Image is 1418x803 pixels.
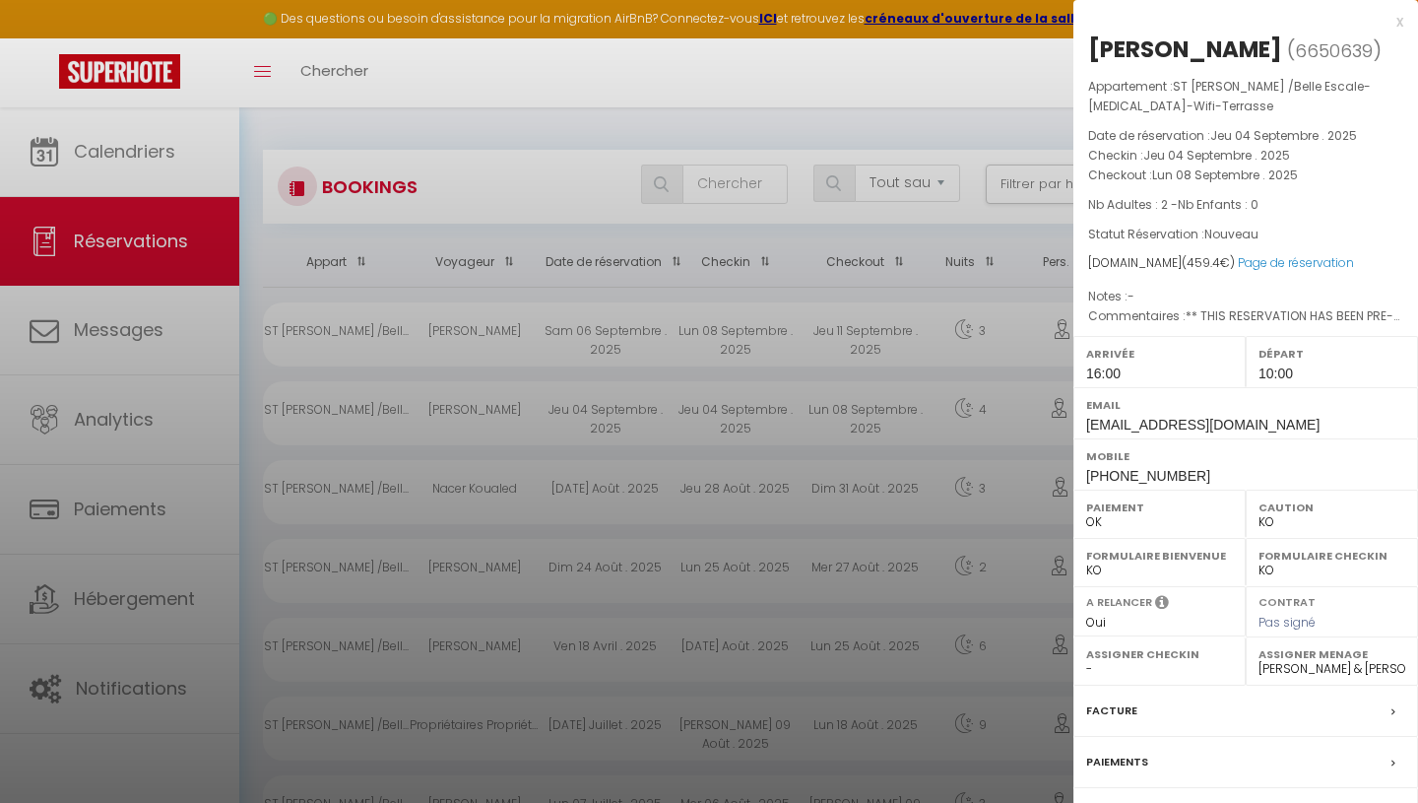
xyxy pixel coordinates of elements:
span: [EMAIL_ADDRESS][DOMAIN_NAME] [1086,417,1320,433]
div: [PERSON_NAME] [1088,33,1282,65]
i: Sélectionner OUI si vous souhaiter envoyer les séquences de messages post-checkout [1155,594,1169,616]
a: Page de réservation [1238,254,1354,271]
label: Assigner Menage [1258,644,1405,664]
p: Commentaires : [1088,306,1403,326]
label: A relancer [1086,594,1152,611]
label: Contrat [1258,594,1316,607]
label: Paiements [1086,752,1148,772]
p: Date de réservation : [1088,126,1403,146]
span: 6650639 [1295,38,1373,63]
span: Nouveau [1204,226,1258,242]
span: ST [PERSON_NAME] /Belle Escale-[MEDICAL_DATA]-Wifi-Terrasse [1088,78,1371,114]
label: Caution [1258,498,1405,517]
label: Départ [1258,344,1405,364]
button: Ouvrir le widget de chat LiveChat [16,8,75,67]
span: 459.4 [1187,254,1220,271]
label: Arrivée [1086,344,1233,364]
p: Appartement : [1088,77,1403,116]
label: Paiement [1086,498,1233,517]
p: Statut Réservation : [1088,225,1403,244]
div: [DOMAIN_NAME] [1088,254,1403,273]
span: Pas signé [1258,614,1316,631]
span: 10:00 [1258,366,1293,381]
label: Mobile [1086,446,1405,466]
span: Nb Adultes : 2 - [1088,196,1258,213]
label: Assigner Checkin [1086,644,1233,664]
label: Facture [1086,701,1137,721]
span: 16:00 [1086,366,1121,381]
span: ( €) [1182,254,1235,271]
p: Checkin : [1088,146,1403,166]
label: Formulaire Checkin [1258,546,1405,566]
label: Email [1086,395,1405,415]
div: x [1073,10,1403,33]
span: Jeu 04 Septembre . 2025 [1143,147,1290,164]
span: Lun 08 Septembre . 2025 [1152,167,1298,183]
span: Jeu 04 Septembre . 2025 [1210,127,1357,144]
p: Notes : [1088,287,1403,306]
span: [PHONE_NUMBER] [1086,468,1210,484]
span: ( ) [1287,36,1382,64]
span: Nb Enfants : 0 [1178,196,1258,213]
label: Formulaire Bienvenue [1086,546,1233,566]
span: - [1128,288,1134,304]
p: Checkout : [1088,166,1403,185]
